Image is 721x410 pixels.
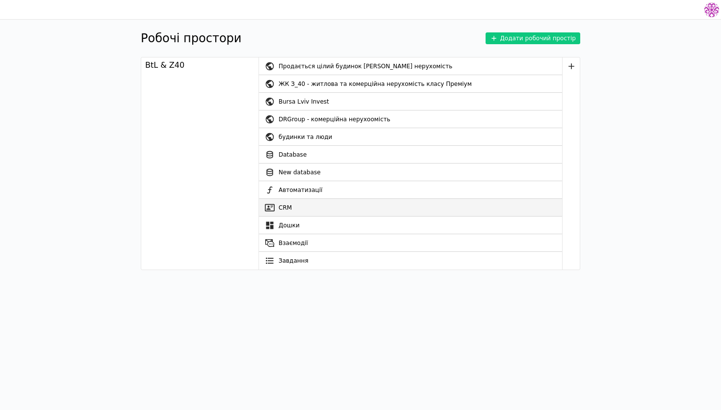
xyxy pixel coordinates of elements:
[259,128,562,146] a: будинки та люди
[141,29,241,47] h1: Робочі простори
[259,146,562,164] a: Database
[259,93,562,110] a: Bursa Lviv Invest
[145,59,184,71] div: BtL & Z40
[279,93,562,110] div: Bursa Lviv Invest
[259,57,562,75] a: Продається цілий будинок [PERSON_NAME] нерухомість
[704,2,719,17] img: 137b5da8a4f5046b86490006a8dec47a
[259,252,562,270] a: Завдання
[259,110,562,128] a: DRGroup - комерційна нерухоомість
[486,32,580,44] button: Додати робочий простір
[259,75,562,93] a: ЖК З_40 - житлова та комерційна нерухомість класу Преміум
[279,75,562,93] div: ЖК З_40 - житлова та комерційна нерухомість класу Преміум
[259,217,562,234] a: Дошки
[259,199,562,217] a: CRM
[259,234,562,252] a: Взаємодії
[259,181,562,199] a: Автоматизації
[279,57,562,75] div: Продається цілий будинок [PERSON_NAME] нерухомість
[279,110,562,128] div: DRGroup - комерційна нерухоомість
[279,128,562,146] div: будинки та люди
[259,164,562,181] a: New database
